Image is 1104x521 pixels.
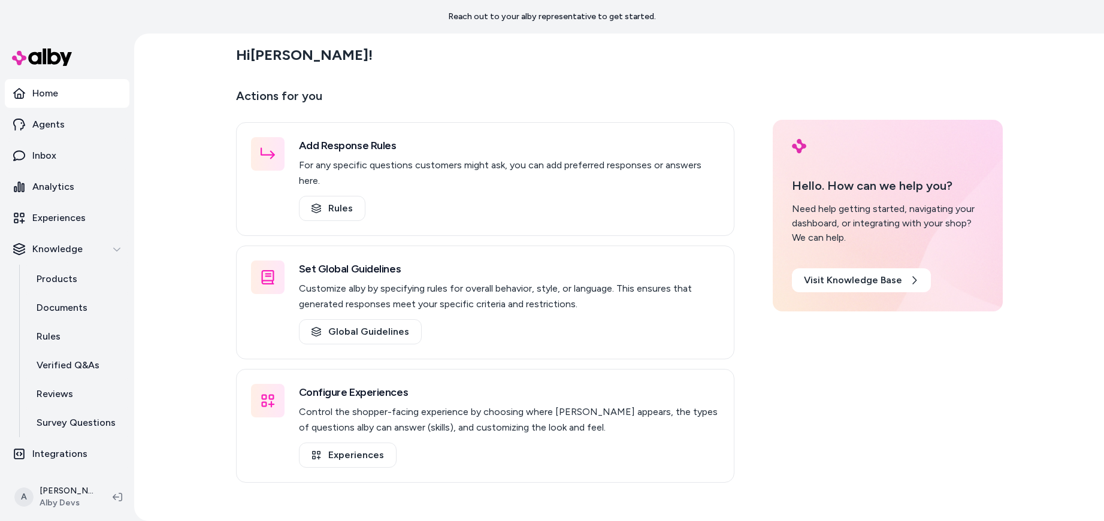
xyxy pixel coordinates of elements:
h3: Add Response Rules [299,137,719,154]
a: Analytics [5,172,129,201]
p: Reviews [37,387,73,401]
span: Alby Devs [40,497,93,509]
button: A[PERSON_NAME]Alby Devs [7,478,103,516]
p: For any specific questions customers might ask, you can add preferred responses or answers here. [299,157,719,189]
a: Survey Questions [25,408,129,437]
img: alby Logo [12,49,72,66]
a: Agents [5,110,129,139]
h3: Configure Experiences [299,384,719,401]
p: Agents [32,117,65,132]
span: A [14,487,34,507]
p: Home [32,86,58,101]
p: Verified Q&As [37,358,99,372]
p: Analytics [32,180,74,194]
a: Experiences [299,443,397,468]
a: Visit Knowledge Base [792,268,931,292]
p: Customize alby by specifying rules for overall behavior, style, or language. This ensures that ge... [299,281,719,312]
h3: Set Global Guidelines [299,260,719,277]
p: Experiences [32,211,86,225]
p: [PERSON_NAME] [40,485,93,497]
a: Documents [25,293,129,322]
div: Need help getting started, navigating your dashboard, or integrating with your shop? We can help. [792,202,984,245]
a: Integrations [5,440,129,468]
p: Products [37,272,77,286]
button: Knowledge [5,235,129,263]
p: Hello. How can we help you? [792,177,984,195]
p: Control the shopper-facing experience by choosing where [PERSON_NAME] appears, the types of quest... [299,404,719,435]
p: Knowledge [32,242,83,256]
p: Reach out to your alby representative to get started. [448,11,656,23]
a: Global Guidelines [299,319,422,344]
p: Documents [37,301,87,315]
a: Rules [299,196,365,221]
p: Inbox [32,149,56,163]
img: alby Logo [792,139,806,153]
p: Integrations [32,447,87,461]
a: Home [5,79,129,108]
h2: Hi [PERSON_NAME] ! [236,46,373,64]
p: Rules [37,329,61,344]
a: Experiences [5,204,129,232]
a: Products [25,265,129,293]
a: Inbox [5,141,129,170]
a: Reviews [25,380,129,408]
a: Verified Q&As [25,351,129,380]
p: Actions for you [236,86,734,115]
p: Survey Questions [37,416,116,430]
a: Rules [25,322,129,351]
